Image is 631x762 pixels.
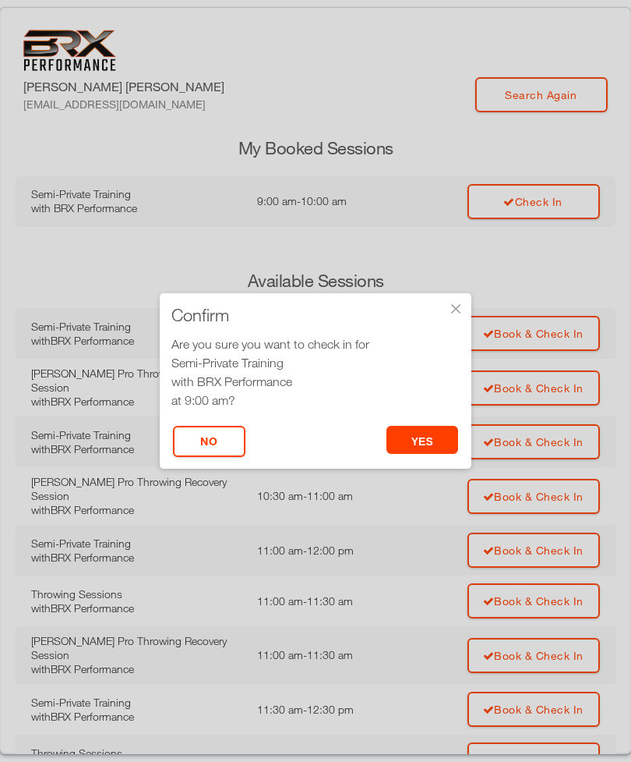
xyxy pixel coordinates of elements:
[171,307,229,323] span: Confirm
[171,372,460,391] div: with BRX Performance
[386,426,459,454] button: yes
[171,335,460,409] div: Are you sure you want to check in for at 9:00 am?
[171,353,460,372] div: Semi-Private Training
[173,426,245,457] button: No
[448,301,464,317] div: ×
